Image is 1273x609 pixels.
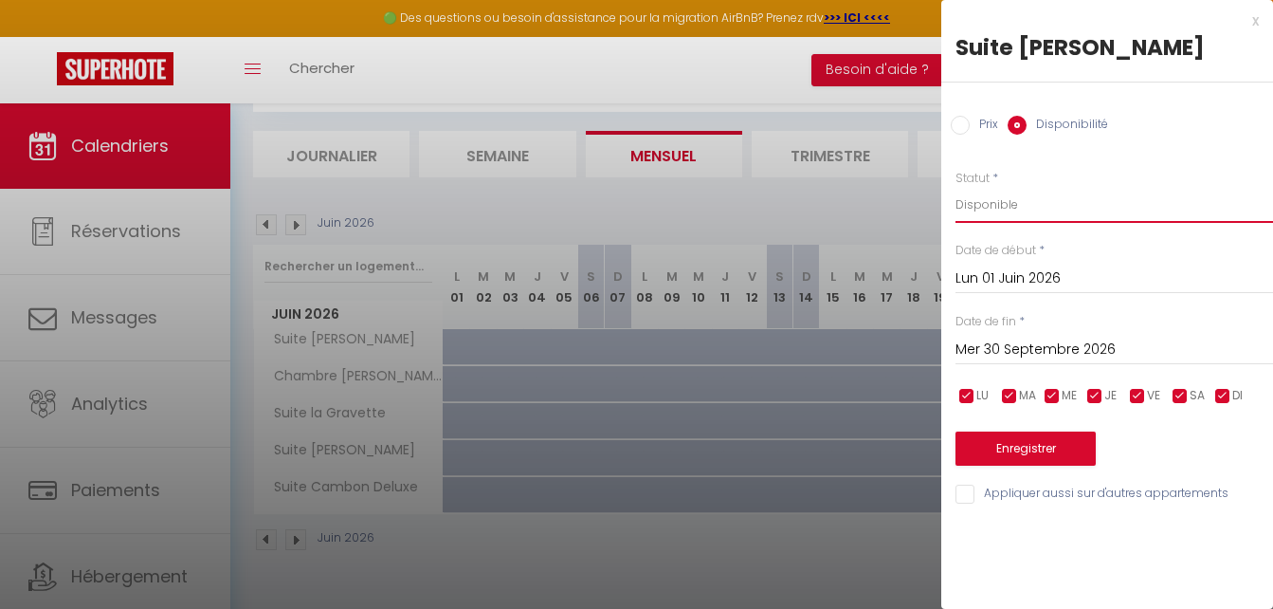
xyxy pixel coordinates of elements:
[955,32,1259,63] div: Suite [PERSON_NAME]
[955,170,990,188] label: Statut
[1027,116,1108,137] label: Disponibilité
[1190,387,1205,405] span: SA
[970,116,998,137] label: Prix
[955,432,1096,466] button: Enregistrer
[1104,387,1117,405] span: JE
[1147,387,1160,405] span: VE
[955,242,1036,260] label: Date de début
[1232,387,1243,405] span: DI
[1062,387,1077,405] span: ME
[1019,387,1036,405] span: MA
[955,313,1016,331] label: Date de fin
[941,9,1259,32] div: x
[976,387,989,405] span: LU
